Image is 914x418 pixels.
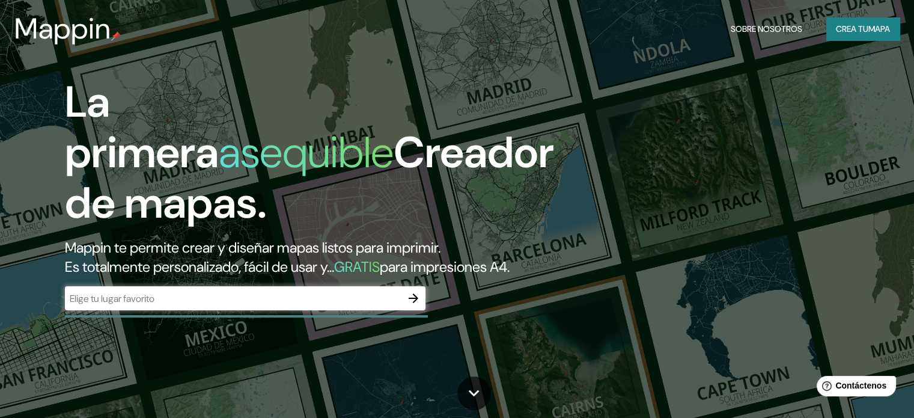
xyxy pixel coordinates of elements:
[726,17,807,40] button: Sobre nosotros
[14,10,111,48] font: Mappin
[868,23,890,34] font: mapa
[65,257,334,276] font: Es totalmente personalizado, fácil de usar y...
[826,17,900,40] button: Crea tumapa
[380,257,510,276] font: para impresiones A4.
[111,31,121,41] img: pin de mapeo
[65,292,401,306] input: Elige tu lugar favorito
[836,23,868,34] font: Crea tu
[807,371,901,405] iframe: Lanzador de widgets de ayuda
[65,238,440,257] font: Mappin te permite crear y diseñar mapas listos para imprimir.
[731,23,802,34] font: Sobre nosotros
[219,124,394,180] font: asequible
[65,124,554,231] font: Creador de mapas.
[65,74,219,180] font: La primera
[334,257,380,276] font: GRATIS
